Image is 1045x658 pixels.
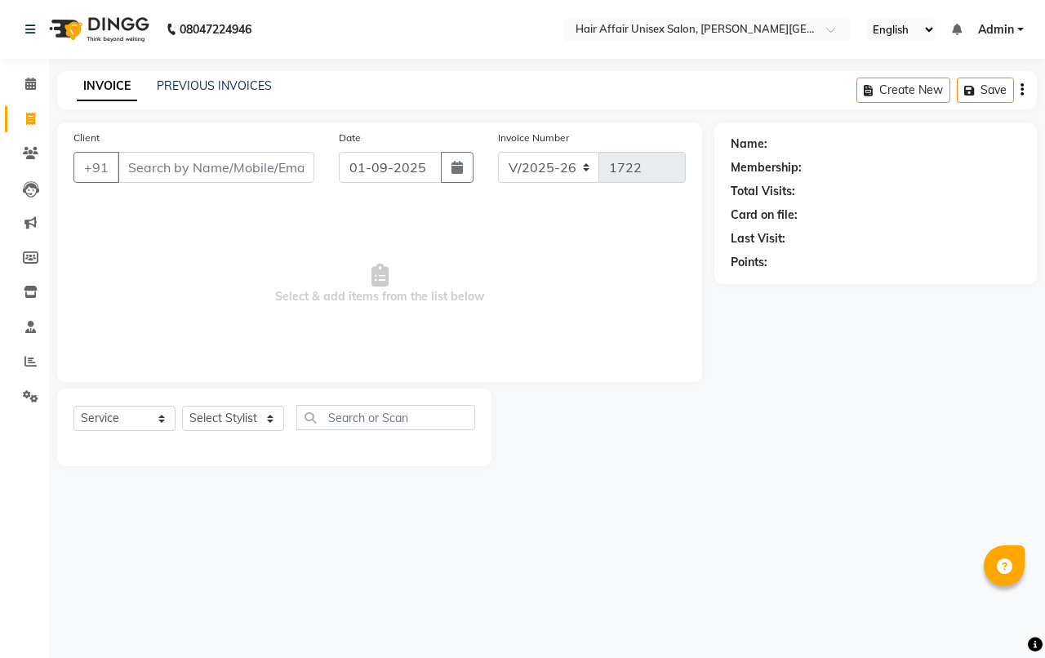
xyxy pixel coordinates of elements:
div: Membership: [731,159,802,176]
iframe: chat widget [976,593,1029,642]
label: Date [339,131,361,145]
input: Search by Name/Mobile/Email/Code [118,152,314,183]
div: Points: [731,254,767,271]
input: Search or Scan [296,405,475,430]
b: 08047224946 [180,7,251,52]
div: Total Visits: [731,183,795,200]
span: Admin [978,21,1014,38]
span: Select & add items from the list below [73,202,686,366]
button: +91 [73,152,119,183]
label: Invoice Number [498,131,569,145]
div: Last Visit: [731,230,785,247]
div: Card on file: [731,207,798,224]
a: PREVIOUS INVOICES [157,78,272,93]
button: Create New [856,78,950,103]
div: Name: [731,136,767,153]
img: logo [42,7,153,52]
button: Save [957,78,1014,103]
label: Client [73,131,100,145]
a: INVOICE [77,72,137,101]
